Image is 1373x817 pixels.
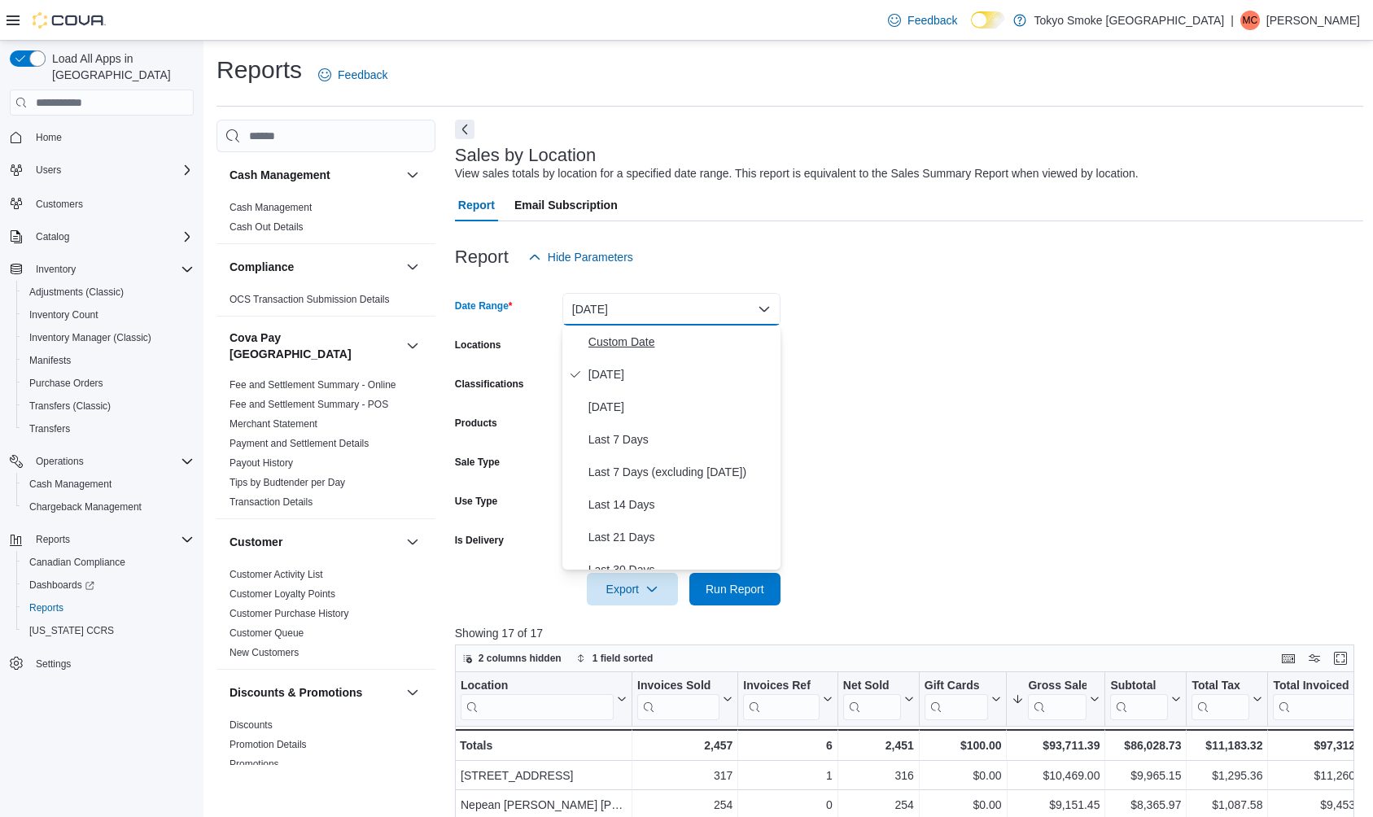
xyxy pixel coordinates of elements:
[588,430,774,449] span: Last 7 Days
[23,419,194,439] span: Transfers
[1110,679,1168,694] div: Subtotal
[588,462,774,482] span: Last 7 Days (excluding [DATE])
[230,379,396,391] a: Fee and Settlement Summary - Online
[29,422,70,435] span: Transfers
[1273,679,1371,720] button: Total Invoiced
[689,573,781,605] button: Run Report
[461,679,614,720] div: Location
[230,330,400,362] button: Cova Pay [GEOGRAPHIC_DATA]
[403,336,422,356] button: Cova Pay [GEOGRAPHIC_DATA]
[23,575,194,595] span: Dashboards
[925,679,1002,720] button: Gift Cards
[925,679,989,694] div: Gift Cards
[843,766,914,785] div: 316
[230,457,293,469] a: Payout History
[36,164,61,177] span: Users
[230,496,313,508] a: Transaction Details
[23,374,110,393] a: Purchase Orders
[23,374,194,393] span: Purchase Orders
[403,683,422,702] button: Discounts & Promotions
[23,419,77,439] a: Transfers
[548,249,633,265] span: Hide Parameters
[743,679,819,694] div: Invoices Ref
[23,396,194,416] span: Transfers (Classic)
[16,619,200,642] button: [US_STATE] CCRS
[29,624,114,637] span: [US_STATE] CCRS
[1331,649,1350,668] button: Enter fullscreen
[230,399,388,410] a: Fee and Settlement Summary - POS
[455,495,497,508] label: Use Type
[230,627,304,639] a: Customer Queue
[230,221,304,234] span: Cash Out Details
[1273,766,1371,785] div: $11,260.51
[403,257,422,277] button: Compliance
[3,159,200,181] button: Users
[23,575,101,595] a: Dashboards
[3,191,200,215] button: Customers
[461,679,614,694] div: Location
[458,189,495,221] span: Report
[36,230,69,243] span: Catalog
[230,167,400,183] button: Cash Management
[23,553,194,572] span: Canadian Compliance
[3,258,200,281] button: Inventory
[403,165,422,185] button: Cash Management
[925,736,1002,755] div: $100.00
[925,795,1002,815] div: $0.00
[3,125,200,149] button: Home
[403,532,422,552] button: Customer
[3,450,200,473] button: Operations
[230,437,369,450] span: Payment and Settlement Details
[455,625,1363,641] p: Showing 17 of 17
[23,474,118,494] a: Cash Management
[216,375,435,518] div: Cova Pay [GEOGRAPHIC_DATA]
[36,455,84,468] span: Operations
[461,795,627,815] div: Nepean [PERSON_NAME] [PERSON_NAME]
[455,456,500,469] label: Sale Type
[36,533,70,546] span: Reports
[843,679,914,720] button: Net Sold
[455,299,513,312] label: Date Range
[637,679,732,720] button: Invoices Sold
[230,758,279,770] a: Promotions
[230,719,273,731] a: Discounts
[23,351,194,370] span: Manifests
[23,598,70,618] a: Reports
[230,167,330,183] h3: Cash Management
[23,553,132,572] a: Canadian Compliance
[230,438,369,449] a: Payment and Settlement Details
[637,679,719,694] div: Invoices Sold
[230,201,312,214] span: Cash Management
[1192,679,1249,694] div: Total Tax
[36,263,76,276] span: Inventory
[29,260,82,279] button: Inventory
[230,398,388,411] span: Fee and Settlement Summary - POS
[230,684,362,701] h3: Discounts & Promotions
[29,127,194,147] span: Home
[230,569,323,580] a: Customer Activity List
[843,795,914,815] div: 254
[16,395,200,417] button: Transfers (Classic)
[907,12,957,28] span: Feedback
[230,534,400,550] button: Customer
[29,377,103,390] span: Purchase Orders
[29,286,124,299] span: Adjustments (Classic)
[29,601,63,614] span: Reports
[29,227,194,247] span: Catalog
[743,795,832,815] div: 0
[706,581,764,597] span: Run Report
[461,679,627,720] button: Location
[1034,11,1225,30] p: Tokyo Smoke [GEOGRAPHIC_DATA]
[588,560,774,579] span: Last 30 Days
[216,54,302,86] h1: Reports
[230,684,400,701] button: Discounts & Promotions
[455,120,474,139] button: Next
[29,354,71,367] span: Manifests
[230,418,317,430] a: Merchant Statement
[3,528,200,551] button: Reports
[843,679,901,720] div: Net Sold
[23,305,105,325] a: Inventory Count
[230,457,293,470] span: Payout History
[971,28,972,29] span: Dark Mode
[23,497,148,517] a: Chargeback Management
